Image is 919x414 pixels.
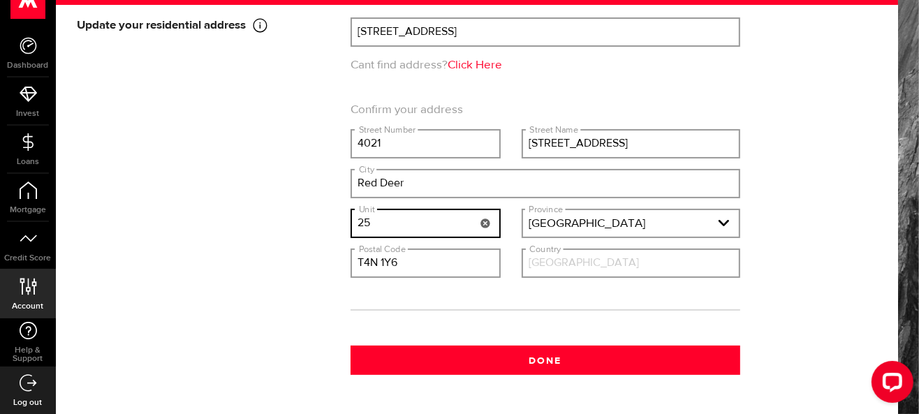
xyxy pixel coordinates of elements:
[351,346,740,375] button: Done
[525,200,566,217] label: Province
[355,239,408,257] label: Postal Code
[352,210,499,237] input: Suite (Optional)
[526,120,580,138] label: Street Name
[352,250,499,276] input: Postal Code
[448,59,502,71] a: Click Here
[355,200,377,217] label: Unit
[352,19,739,45] input: Address
[355,120,418,138] label: Street Number
[523,210,739,237] a: expand select
[523,250,739,276] input: Country
[526,239,564,257] label: Country
[340,102,751,119] span: Confirm your address
[860,355,919,414] iframe: LiveChat chat widget
[77,17,398,34] div: Update your residential address
[352,131,499,157] input: Street Number
[352,170,739,197] input: City
[523,131,739,157] input: Street Name
[355,160,376,177] label: City
[351,59,502,71] span: Cant find address?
